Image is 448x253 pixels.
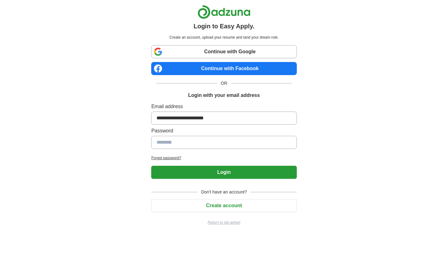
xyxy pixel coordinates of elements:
p: Create an account, upload your resume and land your dream role. [152,35,295,40]
a: Return to job advert [151,220,296,225]
span: OR [217,80,231,87]
a: Forgot password? [151,155,296,161]
a: Continue with Google [151,45,296,58]
span: Don't have an account? [198,189,251,195]
a: Create account [151,203,296,208]
h1: Login with your email address [188,92,260,99]
a: Continue with Facebook [151,62,296,75]
label: Email address [151,103,296,110]
h1: Login to Easy Apply. [194,21,254,31]
label: Password [151,127,296,135]
button: Create account [151,199,296,212]
img: Adzuna logo [198,5,250,19]
button: Login [151,166,296,179]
